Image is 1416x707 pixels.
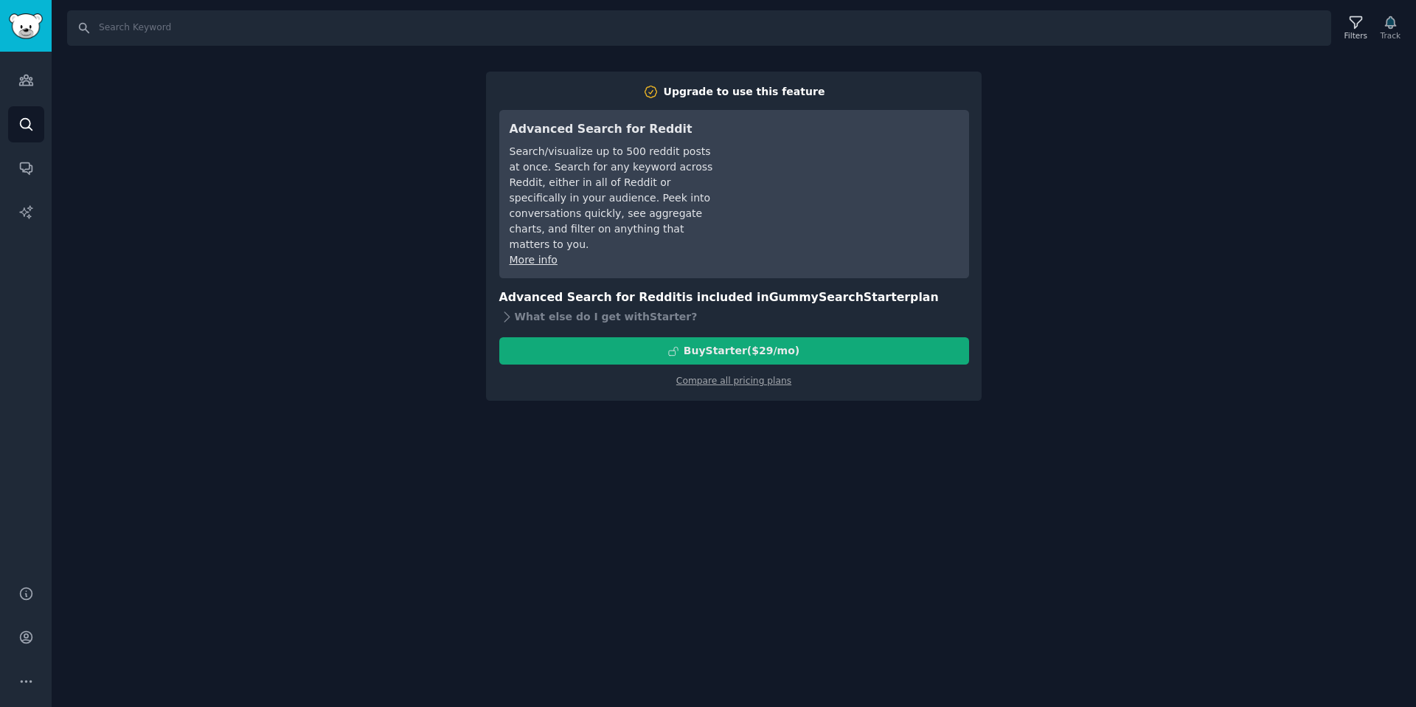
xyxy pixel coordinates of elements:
input: Search Keyword [67,10,1331,46]
div: Upgrade to use this feature [664,84,825,100]
h3: Advanced Search for Reddit [510,120,717,139]
span: GummySearch Starter [769,290,910,304]
img: GummySearch logo [9,13,43,39]
h3: Advanced Search for Reddit is included in plan [499,289,969,307]
iframe: YouTube video player [737,120,959,231]
div: What else do I get with Starter ? [499,306,969,327]
a: More info [510,254,558,266]
div: Buy Starter ($ 29 /mo ) [684,343,799,359]
div: Filters [1344,30,1367,41]
button: BuyStarter($29/mo) [499,337,969,365]
a: Compare all pricing plans [676,376,791,386]
div: Search/visualize up to 500 reddit posts at once. Search for any keyword across Reddit, either in ... [510,144,717,252]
